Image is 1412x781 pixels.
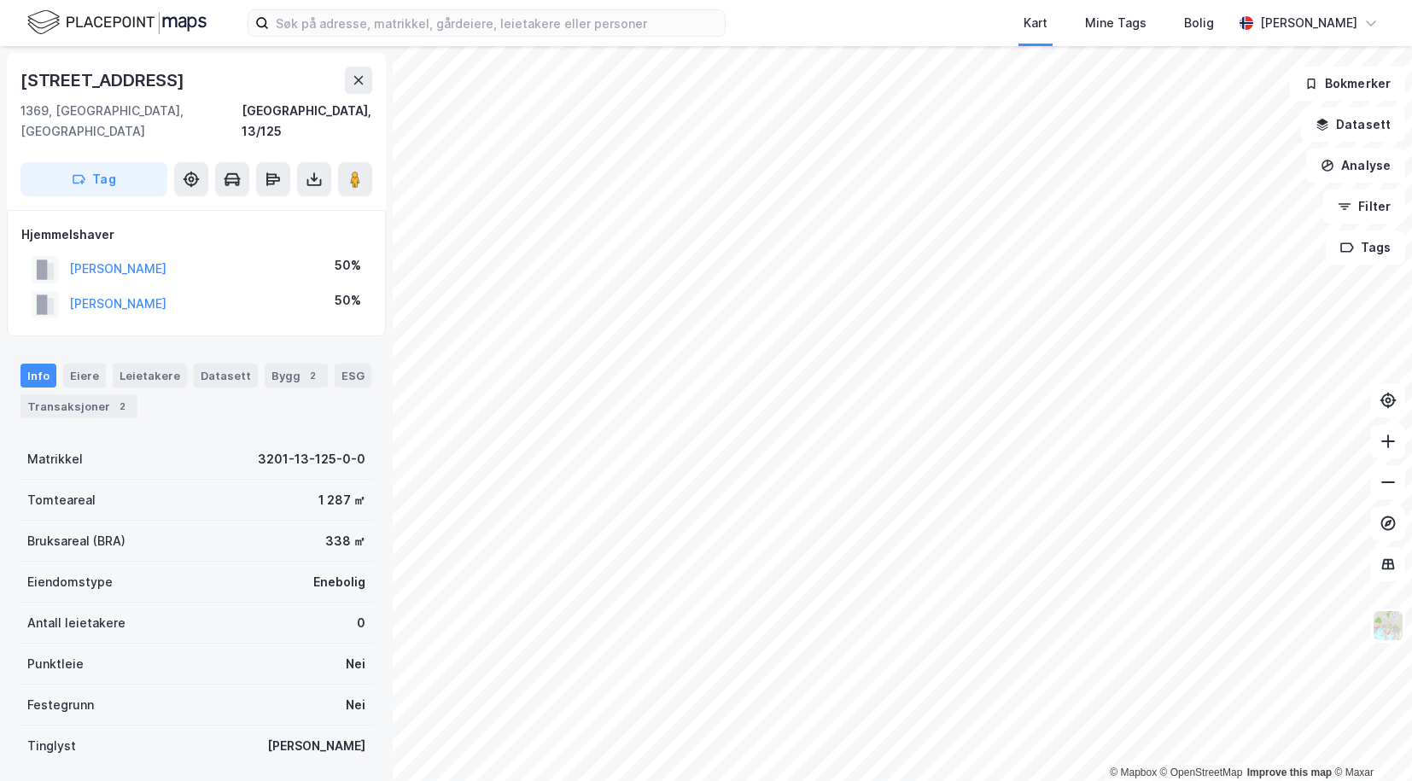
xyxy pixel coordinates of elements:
[1184,13,1214,33] div: Bolig
[21,224,371,245] div: Hjemmelshaver
[1247,766,1332,778] a: Improve this map
[27,654,84,674] div: Punktleie
[1290,67,1405,101] button: Bokmerker
[265,364,328,388] div: Bygg
[346,695,365,715] div: Nei
[1323,189,1405,224] button: Filter
[27,449,83,469] div: Matrikkel
[20,394,137,418] div: Transaksjoner
[27,531,125,551] div: Bruksareal (BRA)
[1301,108,1405,142] button: Datasett
[346,654,365,674] div: Nei
[258,449,365,469] div: 3201-13-125-0-0
[335,364,371,388] div: ESG
[27,8,207,38] img: logo.f888ab2527a4732fd821a326f86c7f29.svg
[113,364,187,388] div: Leietakere
[1024,13,1047,33] div: Kart
[1260,13,1357,33] div: [PERSON_NAME]
[1306,149,1405,183] button: Analyse
[27,572,113,592] div: Eiendomstype
[114,398,131,415] div: 2
[20,162,167,196] button: Tag
[1372,609,1404,642] img: Z
[27,695,94,715] div: Festegrunn
[313,572,365,592] div: Enebolig
[267,736,365,756] div: [PERSON_NAME]
[20,101,242,142] div: 1369, [GEOGRAPHIC_DATA], [GEOGRAPHIC_DATA]
[27,613,125,633] div: Antall leietakere
[194,364,258,388] div: Datasett
[269,10,725,36] input: Søk på adresse, matrikkel, gårdeiere, leietakere eller personer
[325,531,365,551] div: 338 ㎡
[1326,230,1405,265] button: Tags
[1110,766,1157,778] a: Mapbox
[27,736,76,756] div: Tinglyst
[20,67,188,94] div: [STREET_ADDRESS]
[63,364,106,388] div: Eiere
[304,367,321,384] div: 2
[20,364,56,388] div: Info
[27,490,96,510] div: Tomteareal
[1160,766,1243,778] a: OpenStreetMap
[357,613,365,633] div: 0
[318,490,365,510] div: 1 287 ㎡
[1327,699,1412,781] iframe: Chat Widget
[335,290,361,311] div: 50%
[335,255,361,276] div: 50%
[242,101,372,142] div: [GEOGRAPHIC_DATA], 13/125
[1085,13,1147,33] div: Mine Tags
